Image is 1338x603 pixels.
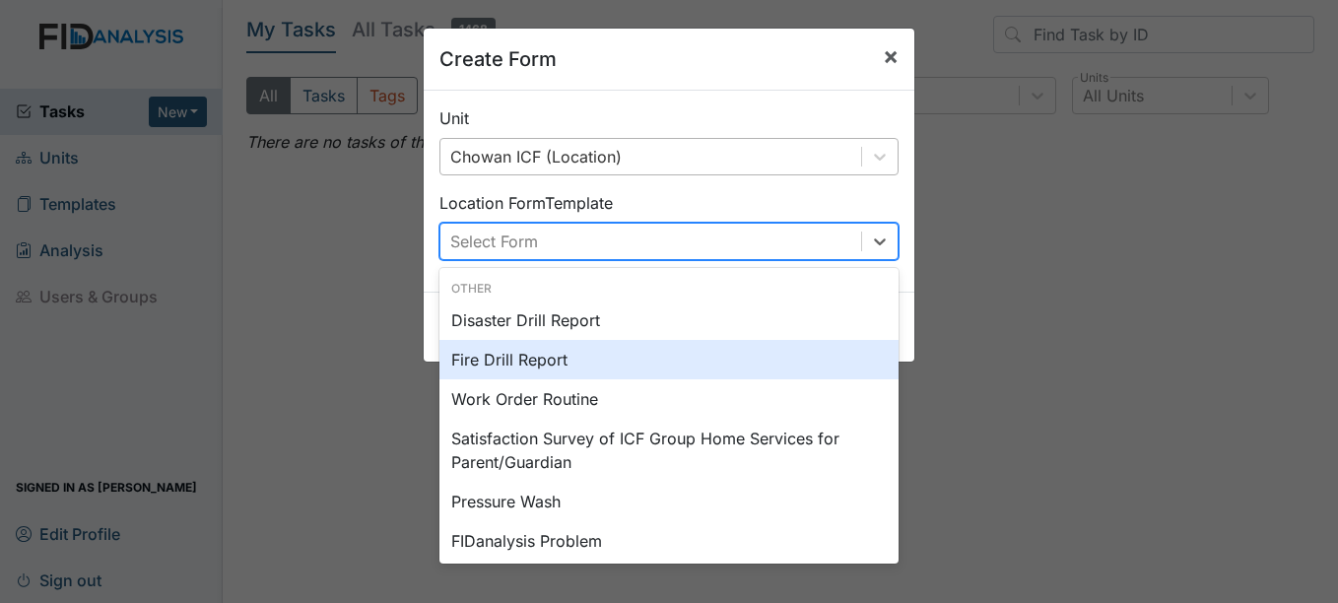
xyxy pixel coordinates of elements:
label: Location Form Template [439,191,613,215]
div: Satisfaction Survey of ICF Group Home Services for Parent/Guardian [439,419,899,482]
div: Work Order Routine [439,379,899,419]
div: Disaster Drill Report [439,301,899,340]
div: Chowan ICF (Location) [450,145,622,168]
h5: Create Form [439,44,557,74]
div: HVAC PM [439,561,899,600]
span: × [883,41,899,70]
div: FIDanalysis Problem [439,521,899,561]
div: Fire Drill Report [439,340,899,379]
div: Select Form [450,230,538,253]
label: Unit [439,106,469,130]
div: Other [439,280,899,298]
button: Close [867,29,914,84]
div: Pressure Wash [439,482,899,521]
